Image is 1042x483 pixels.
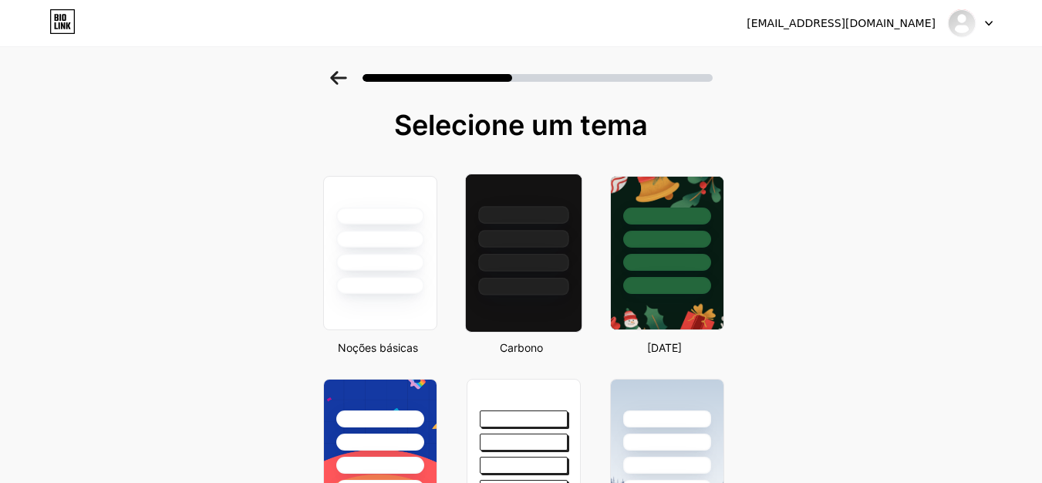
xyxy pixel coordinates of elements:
[647,341,682,354] font: [DATE]
[338,341,418,354] font: Noções básicas
[500,341,543,354] font: Carbono
[947,8,976,38] img: Umbanda zé do coco
[747,17,936,29] font: [EMAIL_ADDRESS][DOMAIN_NAME]
[394,108,648,142] font: Selecione um tema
